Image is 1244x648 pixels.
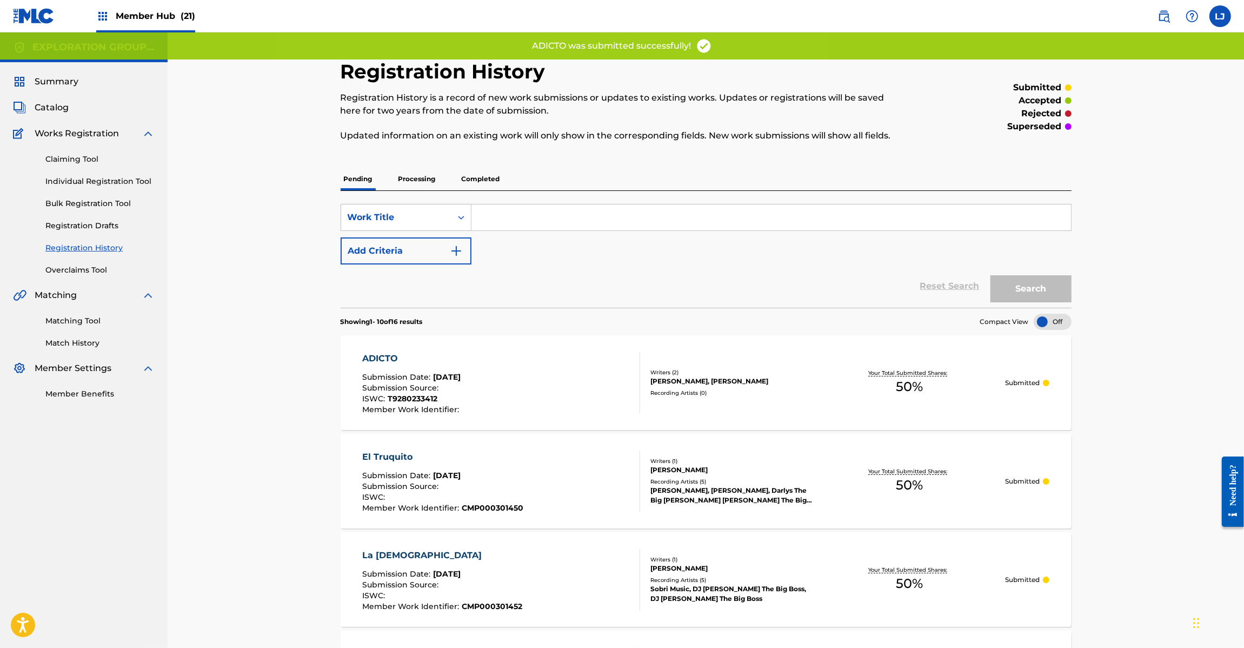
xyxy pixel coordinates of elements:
div: Writers ( 1 ) [650,457,814,465]
img: Summary [13,75,26,88]
a: SummarySummary [13,75,78,88]
div: El Truquito [362,451,523,464]
a: ADICTOSubmission Date:[DATE]Submission Source:ISWC:T9280233412Member Work Identifier:Writers (2)[... [341,335,1072,430]
span: Submission Source : [362,580,441,590]
p: Submitted [1005,378,1040,388]
iframe: Chat Widget [1190,596,1244,648]
span: Member Work Identifier : [362,405,462,414]
p: Showing 1 - 10 of 16 results [341,317,423,327]
a: CatalogCatalog [13,101,69,114]
a: Registration Drafts [45,220,155,232]
a: El TruquitoSubmission Date:[DATE]Submission Source:ISWC:Member Work Identifier:CMP000301450Writer... [341,434,1072,528]
a: Overclaims Tool [45,265,155,276]
p: Your Total Submitted Shares: [869,467,950,475]
img: Matching [13,289,26,302]
p: ADICTO was submitted successfully! [533,39,691,52]
span: Compact View [980,317,1029,327]
button: Add Criteria [341,237,471,265]
p: Registration History is a record of new work submissions or updates to existing works. Updates or... [341,91,903,117]
form: Search Form [341,204,1072,308]
h2: Registration History [341,59,551,84]
span: CMP000301450 [462,503,523,513]
img: 9d2ae6d4665cec9f34b9.svg [450,244,463,257]
a: Match History [45,338,155,349]
span: Submission Source : [362,481,441,491]
span: Member Settings [35,362,111,375]
span: [DATE] [433,569,461,579]
span: Summary [35,75,78,88]
img: Member Settings [13,362,26,375]
img: expand [142,289,155,302]
span: Catalog [35,101,69,114]
span: CMP000301452 [462,601,522,611]
p: Processing [395,168,439,190]
div: Help [1181,5,1203,27]
p: Submitted [1005,575,1040,585]
div: [PERSON_NAME], [PERSON_NAME], Darlys The Big [PERSON_NAME] [PERSON_NAME] The Big Boss [650,486,814,505]
a: Registration History [45,242,155,254]
span: Matching [35,289,77,302]
div: La [DEMOGRAPHIC_DATA] [362,549,522,562]
a: La [DEMOGRAPHIC_DATA]Submission Date:[DATE]Submission Source:ISWC:Member Work Identifier:CMP00030... [341,532,1072,627]
p: superseded [1008,120,1062,133]
p: Your Total Submitted Shares: [869,369,950,377]
span: Member Hub [116,10,195,22]
img: help [1186,10,1199,23]
span: ISWC : [362,591,388,600]
div: Work Title [348,211,445,224]
span: [DATE] [433,372,461,382]
span: Submission Date : [362,569,433,579]
div: Writers ( 2 ) [650,368,814,376]
span: Submission Date : [362,471,433,480]
p: Completed [458,168,503,190]
img: Top Rightsholders [96,10,109,23]
div: Recording Artists ( 5 ) [650,478,814,486]
img: MLC Logo [13,8,55,24]
div: User Menu [1209,5,1231,27]
div: Drag [1193,607,1200,639]
img: Catalog [13,101,26,114]
span: Works Registration [35,127,119,140]
span: Submission Date : [362,372,433,382]
p: Updated information on an existing work will only show in the corresponding fields. New work subm... [341,129,903,142]
div: Writers ( 1 ) [650,556,814,564]
img: expand [142,362,155,375]
span: T9280233412 [388,394,437,404]
p: Your Total Submitted Shares: [869,566,950,574]
span: 50 % [896,574,923,593]
iframe: Resource Center [1214,448,1244,535]
span: Member Work Identifier : [362,503,462,513]
p: accepted [1019,94,1062,107]
span: (21) [181,11,195,21]
p: rejected [1022,107,1062,120]
a: Individual Registration Tool [45,176,155,187]
div: [PERSON_NAME] [650,564,814,573]
span: Submission Source : [362,383,441,393]
a: Bulk Registration Tool [45,198,155,209]
div: Recording Artists ( 0 ) [650,389,814,397]
div: [PERSON_NAME], [PERSON_NAME] [650,376,814,386]
span: ISWC : [362,492,388,502]
div: Sobri Music, DJ [PERSON_NAME] The Big Boss, DJ [PERSON_NAME] The Big Boss [650,584,814,604]
p: submitted [1014,81,1062,94]
a: Claiming Tool [45,154,155,165]
img: expand [142,127,155,140]
span: [DATE] [433,471,461,480]
span: 50 % [896,377,923,396]
span: ISWC : [362,394,388,404]
span: 50 % [896,475,923,495]
p: Submitted [1005,477,1040,486]
span: Member Work Identifier : [362,601,462,611]
div: [PERSON_NAME] [650,465,814,475]
a: Member Benefits [45,388,155,400]
img: Works Registration [13,127,27,140]
div: ADICTO [362,352,462,365]
a: Matching Tool [45,315,155,327]
div: Recording Artists ( 5 ) [650,576,814,584]
p: Pending [341,168,376,190]
a: Public Search [1153,5,1175,27]
img: access [696,38,712,54]
img: search [1157,10,1170,23]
